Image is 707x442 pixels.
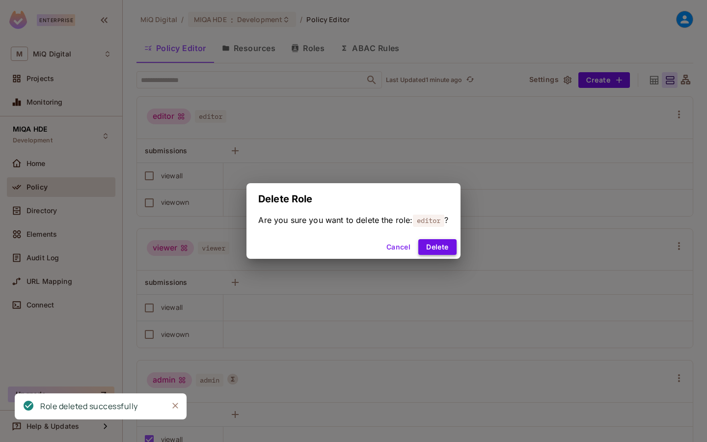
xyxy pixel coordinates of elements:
span: editor [413,214,445,227]
button: Close [168,398,183,413]
span: Are you sure you want to delete the role: ? [258,215,448,225]
h2: Delete Role [246,183,460,215]
button: Delete [418,239,456,255]
div: Role deleted successfully [40,400,138,413]
button: Cancel [382,239,414,255]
